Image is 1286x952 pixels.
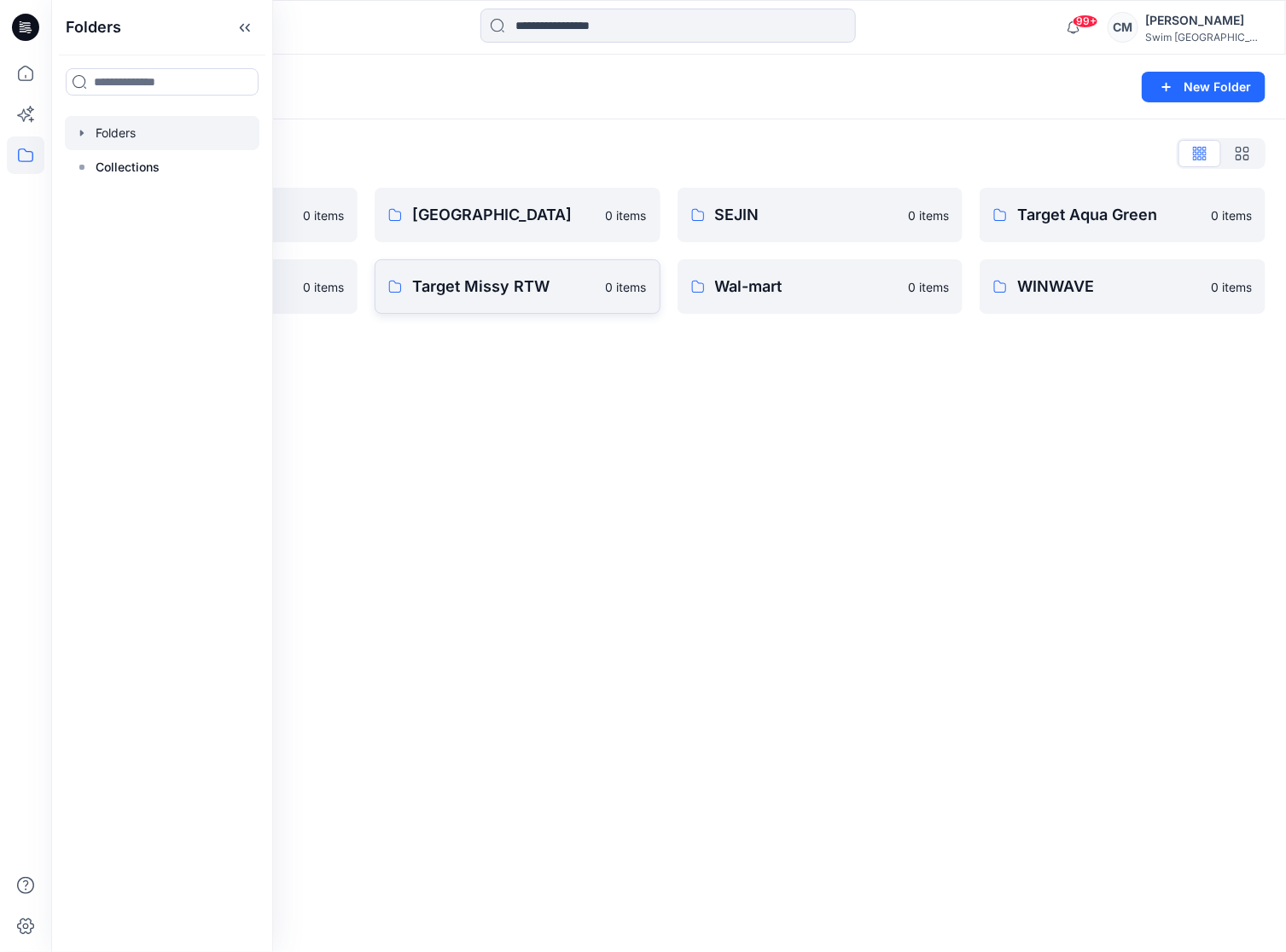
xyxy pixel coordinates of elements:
[1108,12,1138,43] div: CM
[1073,15,1098,28] span: 99+
[412,275,596,299] p: Target Missy RTW
[375,188,660,242] a: [GEOGRAPHIC_DATA]0 items
[1017,275,1201,299] p: WINWAVE
[1211,278,1252,296] p: 0 items
[980,188,1266,242] a: Target Aqua Green0 items
[606,206,647,224] p: 0 items
[1145,31,1265,44] div: Swim [GEOGRAPHIC_DATA]
[1017,203,1201,227] p: Target Aqua Green
[678,188,963,242] a: SEJIN0 items
[606,278,647,296] p: 0 items
[1142,72,1266,102] button: New Folder
[1211,206,1252,224] p: 0 items
[678,259,963,314] a: Wal-mart0 items
[908,278,949,296] p: 0 items
[96,157,160,177] p: Collections
[375,259,660,314] a: Target Missy RTW0 items
[980,259,1266,314] a: WINWAVE0 items
[303,278,344,296] p: 0 items
[412,203,596,227] p: [GEOGRAPHIC_DATA]
[303,206,344,224] p: 0 items
[715,275,899,299] p: Wal-mart
[715,203,899,227] p: SEJIN
[1145,10,1265,31] div: [PERSON_NAME]
[908,206,949,224] p: 0 items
